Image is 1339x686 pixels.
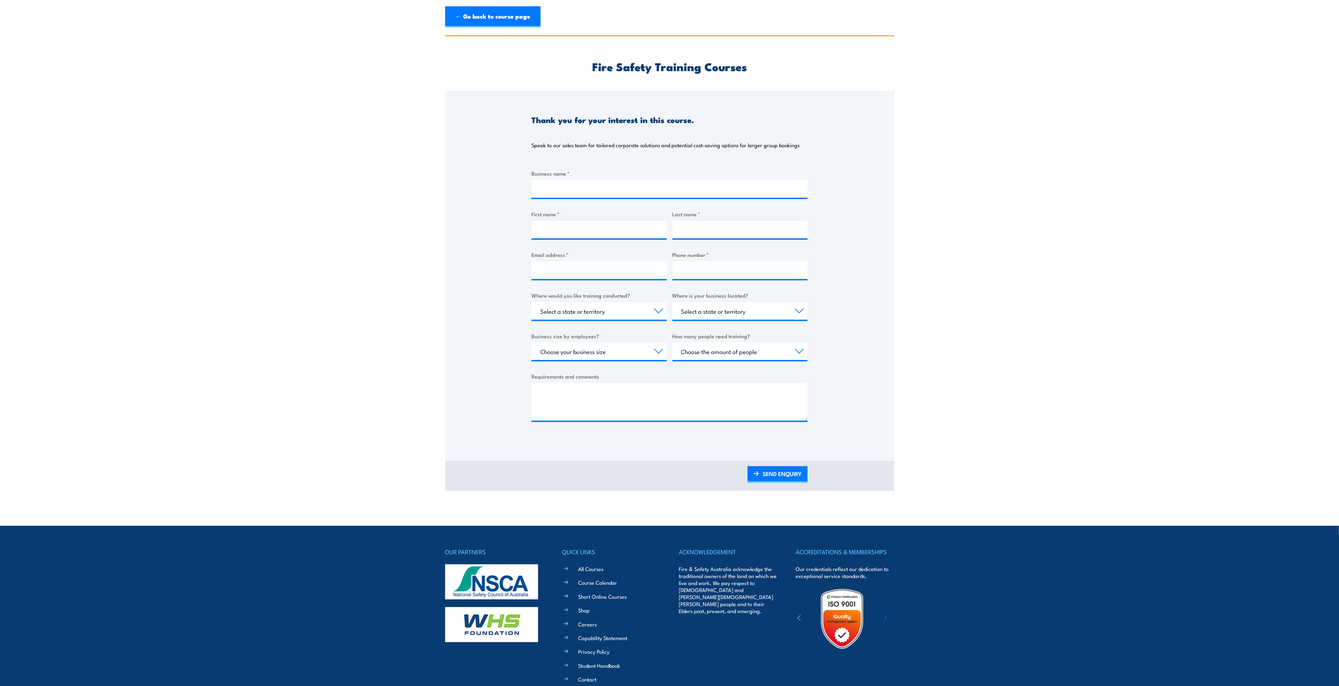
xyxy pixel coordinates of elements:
[796,547,894,557] h4: ACCREDITATIONS & MEMBERSHIPS
[562,547,660,557] h4: QUICK LINKS
[531,142,799,149] p: Speak to our sales team for tailored corporate solutions and potential cost-saving options for la...
[445,607,538,642] img: whs-logo-footer
[445,547,543,557] h4: OUR PARTNERS
[873,607,934,631] img: ewpa-logo
[445,564,538,599] img: nsca-logo-footer
[531,332,667,340] label: Business size by employees?
[531,61,808,71] h2: Fire Safety Training Courses
[531,291,667,299] label: Where would you like training conducted?
[672,210,808,218] label: Last name
[578,648,609,655] a: Privacy Policy
[531,210,667,218] label: First name
[748,466,808,483] a: SEND ENQUIRY
[578,634,627,641] a: Capability Statement
[578,565,603,572] a: All Courses
[672,291,808,299] label: Where is your business located?
[672,332,808,340] label: How many people need training?
[531,169,808,177] label: Business name
[679,547,777,557] h4: ACKNOWLEDGEMENT
[578,593,627,600] a: Short Online Courses
[672,251,808,259] label: Phone number
[578,579,617,586] a: Course Calendar
[796,565,894,579] p: Our credentials reflect our dedication to exceptional service standards.
[531,116,694,124] h3: Thank you for your interest in this course.
[445,6,541,27] a: ← Go back to course page
[578,662,620,669] a: Student Handbook
[578,606,590,614] a: Shop
[531,251,667,259] label: Email address
[578,620,597,628] a: Careers
[679,565,777,614] p: Fire & Safety Australia acknowledge the traditional owners of the land on which we live and work....
[811,588,873,650] img: Untitled design (19)
[531,372,808,380] label: Requirements and comments
[578,675,596,683] a: Contact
